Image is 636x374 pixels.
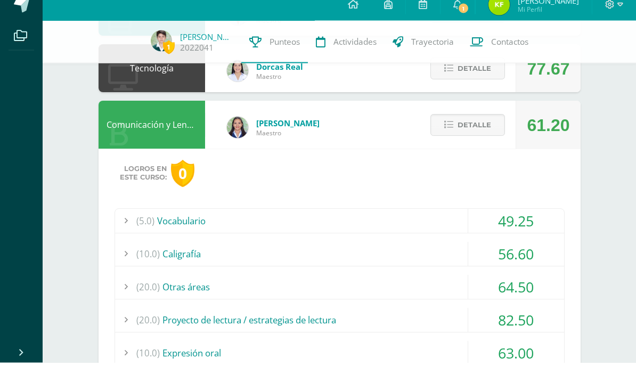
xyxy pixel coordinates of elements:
a: Actividades [308,32,385,75]
a: [PERSON_NAME] [180,43,233,53]
div: 64.50 [468,287,564,311]
span: Contactos [491,47,528,59]
img: f5c5029767746d4c9836cd884abc4dbb.png [227,128,248,150]
span: (10.0) [136,254,160,278]
span: Actividades [333,47,377,59]
span: Mi Perfil [518,16,579,25]
button: Detalle [430,69,505,91]
span: Punteos [270,47,300,59]
div: Comunicación y Lenguaje L1 [99,112,205,160]
div: Otras áreas [115,287,564,311]
div: Caligrafía [115,254,564,278]
div: Tecnología [99,56,205,104]
img: b6d498a37fa1c61bf10caf9f4d64364f.png [151,42,172,63]
div: Proyecto de lectura / estrategias de lectura [115,320,564,344]
span: (20.0) [136,320,160,344]
span: (5.0) [136,221,154,245]
a: 2022041 [180,53,214,64]
div: Vocabulario [115,221,564,245]
span: Detalle [458,127,491,147]
img: be86f1430f5fbfb0078a79d329e704bb.png [227,72,248,93]
a: Contactos [462,32,536,75]
a: Trayectoria [385,32,462,75]
span: Dorcas Real [256,73,303,84]
span: [PERSON_NAME] [518,6,579,17]
div: 61.20 [527,113,569,161]
span: Logros en este curso: [120,176,167,193]
a: Punteos [241,32,308,75]
img: ba5e6f670b99f2225e0936995edee68a.png [488,5,510,27]
span: 1 [163,52,175,65]
span: (20.0) [136,287,160,311]
div: 77.67 [527,56,569,104]
span: Maestro [256,84,303,93]
span: 1 [458,14,469,26]
div: 56.60 [468,254,564,278]
span: Detalle [458,70,491,90]
span: Trayectoria [411,47,454,59]
div: 0 [171,172,194,199]
button: Detalle [430,126,505,148]
span: [PERSON_NAME] [256,129,320,140]
span: Maestro [256,140,320,149]
div: 82.50 [468,320,564,344]
div: 49.25 [468,221,564,245]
